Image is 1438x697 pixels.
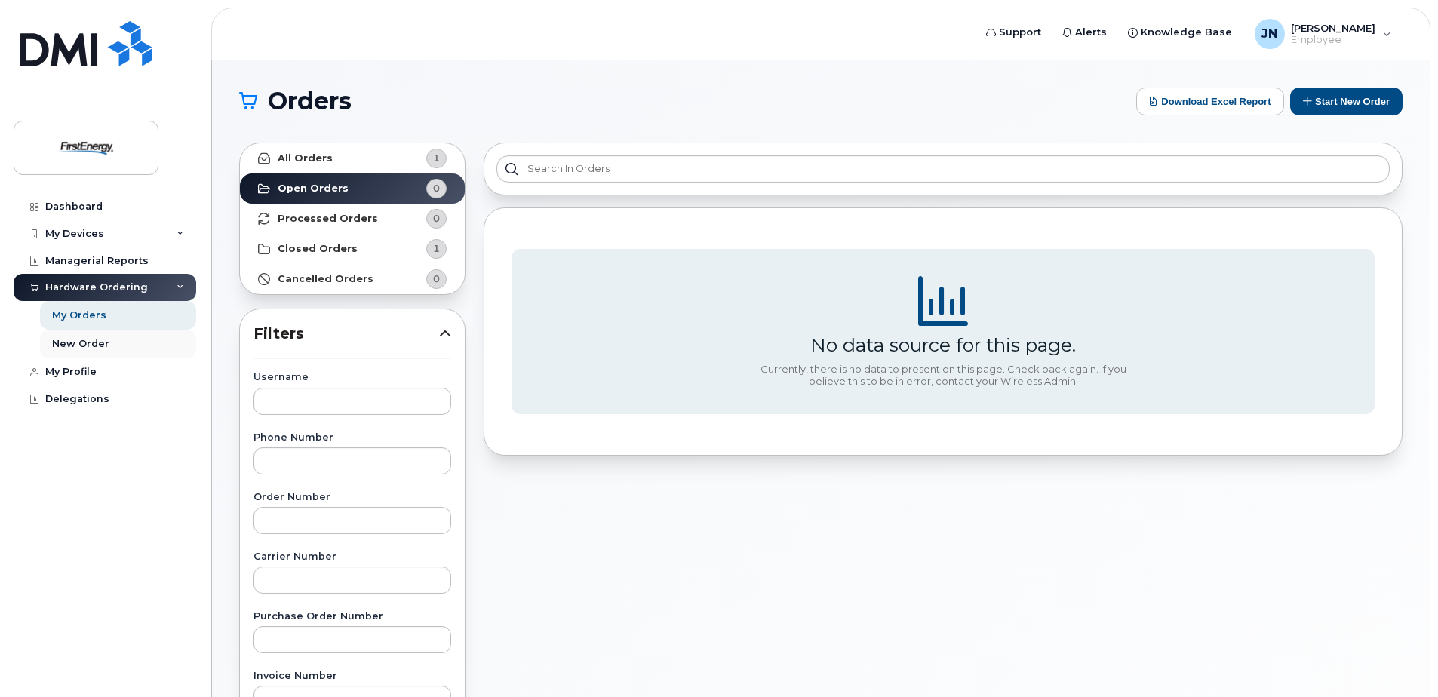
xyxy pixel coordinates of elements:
span: 0 [433,181,440,195]
button: Start New Order [1290,88,1403,115]
div: No data source for this page. [810,333,1076,356]
label: Invoice Number [253,671,451,681]
a: Processed Orders0 [240,204,465,234]
a: Cancelled Orders0 [240,264,465,294]
a: All Orders1 [240,143,465,173]
strong: Processed Orders [278,213,378,225]
label: Order Number [253,493,451,502]
span: 0 [433,211,440,226]
label: Purchase Order Number [253,612,451,622]
span: Orders [268,90,352,112]
span: 1 [433,151,440,165]
span: Filters [253,323,439,345]
a: Open Orders0 [240,173,465,204]
div: Currently, there is no data to present on this page. Check back again. If you believe this to be ... [754,364,1132,387]
label: Carrier Number [253,552,451,562]
a: Closed Orders1 [240,234,465,264]
strong: Closed Orders [278,243,358,255]
strong: Open Orders [278,183,349,195]
input: Search in orders [496,155,1390,183]
button: Download Excel Report [1136,88,1284,115]
iframe: Messenger Launcher [1372,631,1427,686]
span: 0 [433,272,440,286]
strong: Cancelled Orders [278,273,373,285]
label: Phone Number [253,433,451,443]
label: Username [253,373,451,382]
span: 1 [433,241,440,256]
strong: All Orders [278,152,333,164]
